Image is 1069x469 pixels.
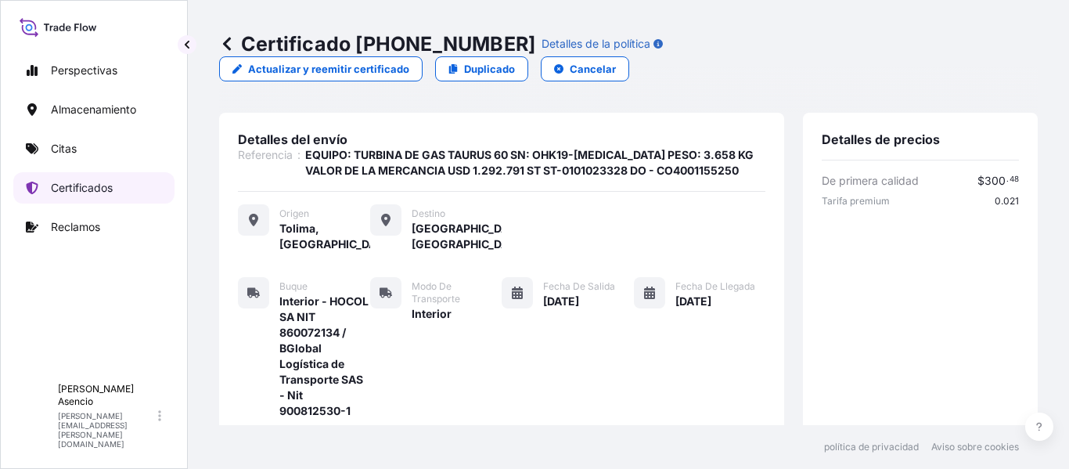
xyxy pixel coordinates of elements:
font: Aviso sobre cookies [931,441,1019,453]
font: Interior [412,307,452,320]
a: Perspectivas [13,55,175,86]
font: $ [977,174,984,187]
font: . [1006,175,1009,183]
a: Actualizar y reemitir certificado [219,56,423,81]
a: Aviso sobre cookies [931,441,1019,453]
font: EQUIPO: TURBINA DE GAS TAURUS 60 SN: OHK19-[MEDICAL_DATA] PESO: 3.658 KG VALOR DE LA MERCANCIA US... [305,148,754,177]
font: Tolima, [GEOGRAPHIC_DATA] [279,222,394,251]
font: [DATE] [675,294,711,308]
a: Certificados [13,172,175,204]
a: Almacenamiento [13,94,175,125]
font: 48 [1010,175,1019,183]
font: A [31,407,41,424]
a: Citas [13,133,175,164]
font: : [297,148,301,161]
font: Reclamos [51,220,100,233]
font: 300 [984,174,1006,187]
font: Buque [279,280,308,292]
font: [GEOGRAPHIC_DATA], [GEOGRAPHIC_DATA] [412,222,532,251]
font: [PERSON_NAME] [58,383,134,395]
font: política de privacidad [824,441,919,453]
a: política de privacidad [824,441,919,453]
font: Perspectivas [51,63,117,77]
font: Certificados [51,181,113,194]
font: Almacenamiento [51,103,136,116]
font: Detalles de precios [822,132,940,147]
font: De primera calidad [822,174,919,187]
font: Fecha de llegada [675,280,755,292]
font: [PERSON_NAME][EMAIL_ADDRESS][PERSON_NAME][DOMAIN_NAME] [58,411,128,449]
a: Reclamos [13,211,175,243]
font: Actualizar y reemitir certificado [248,63,409,75]
font: Citas [51,142,77,155]
button: Cancelar [541,56,629,81]
font: Fecha de salida [543,280,615,292]
font: Interior - HOCOL SA NIT 860072134 / BGlobal Logística de Transporte SAS - Nit 900812530-1 [279,294,371,417]
font: [DATE] [543,294,579,308]
a: Duplicado [435,56,528,81]
font: Certificado [PHONE_NUMBER] [241,32,535,56]
font: 0.021 [995,195,1019,207]
font: Detalles del envío [238,132,347,147]
font: Detalles de la política [542,37,650,50]
font: Modo de transporte [412,280,460,305]
font: Referencia [238,148,293,161]
font: Cancelar [570,63,616,75]
font: Destino [412,207,445,219]
font: Asencio [58,395,93,407]
font: Origen [279,207,309,219]
font: Duplicado [464,63,515,75]
font: Tarifa premium [822,195,890,207]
